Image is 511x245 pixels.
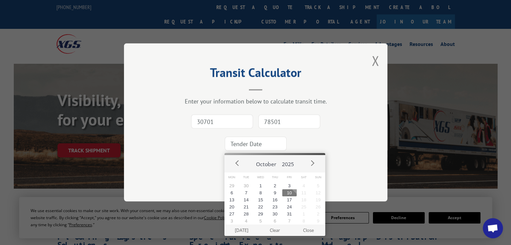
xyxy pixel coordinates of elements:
[282,203,297,210] button: 24
[311,210,325,217] button: 2
[239,182,253,189] button: 30
[225,225,258,236] button: [DATE]
[268,196,282,203] button: 16
[224,173,239,182] span: Mon
[253,203,268,210] button: 22
[297,189,311,196] button: 11
[224,182,239,189] button: 29
[268,182,282,189] button: 2
[253,196,268,203] button: 15
[158,68,354,81] h2: Transit Calculator
[239,203,253,210] button: 21
[282,189,297,196] button: 10
[253,189,268,196] button: 8
[224,217,239,225] button: 3
[224,210,239,217] button: 27
[239,196,253,203] button: 14
[297,182,311,189] button: 4
[253,173,268,182] span: Wed
[158,98,354,105] div: Enter your information below to calculate transit time.
[311,203,325,210] button: 26
[311,217,325,225] button: 9
[372,52,379,69] button: Close modal
[191,115,253,129] input: Origin Zip
[232,158,243,168] button: Prev
[483,218,503,238] div: Open chat
[253,210,268,217] button: 29
[311,196,325,203] button: 19
[268,203,282,210] button: 23
[311,173,325,182] span: Sun
[311,182,325,189] button: 5
[297,173,311,182] span: Sat
[268,210,282,217] button: 30
[268,173,282,182] span: Thu
[268,217,282,225] button: 6
[224,196,239,203] button: 13
[307,158,317,168] button: Next
[311,189,325,196] button: 12
[297,217,311,225] button: 8
[239,217,253,225] button: 4
[268,189,282,196] button: 9
[282,196,297,203] button: 17
[253,182,268,189] button: 1
[282,217,297,225] button: 7
[282,173,297,182] span: Fri
[239,189,253,196] button: 7
[224,189,239,196] button: 6
[279,155,296,170] button: 2025
[292,225,325,236] button: Close
[297,196,311,203] button: 18
[239,210,253,217] button: 28
[225,137,287,151] input: Tender Date
[282,210,297,217] button: 31
[258,115,320,129] input: Dest. Zip
[253,217,268,225] button: 5
[297,210,311,217] button: 1
[282,182,297,189] button: 3
[239,173,253,182] span: Tue
[224,203,239,210] button: 20
[253,155,279,170] button: October
[297,203,311,210] button: 25
[258,225,292,236] button: Clear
